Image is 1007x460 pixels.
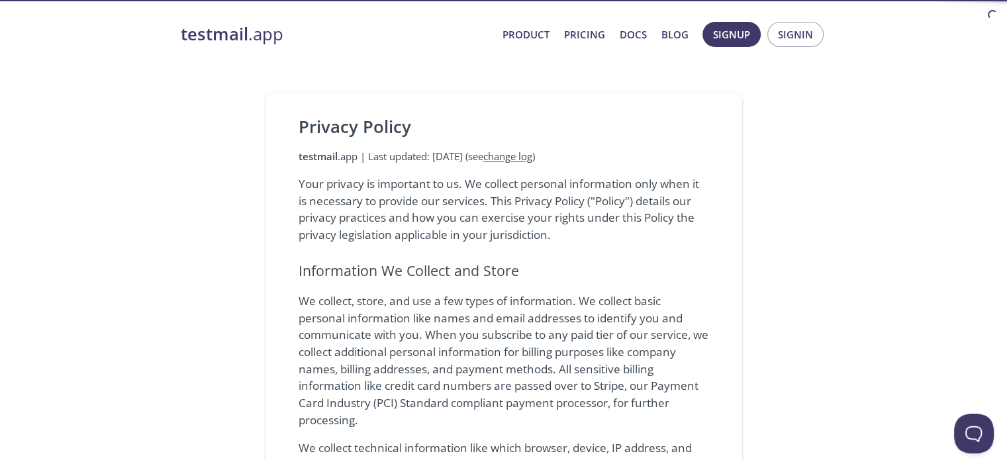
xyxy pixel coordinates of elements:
h6: Information We Collect and Store [299,259,709,282]
span: Signin [778,26,813,43]
button: Signup [702,22,761,47]
a: change log [483,150,532,163]
a: Product [503,26,550,43]
span: Signup [713,26,750,43]
iframe: Help Scout Beacon - Open [954,414,994,453]
h6: .app | Last updated: [DATE] (see ) [299,149,709,165]
p: We collect, store, and use a few types of information. We collect basic personal information like... [299,293,709,429]
a: Docs [620,26,647,43]
h5: Privacy Policy [299,116,709,138]
a: Blog [661,26,689,43]
a: Pricing [564,26,605,43]
button: Signin [767,22,824,47]
p: Your privacy is important to us. We collect personal information only when it is necessary to pro... [299,175,709,244]
strong: testmail [181,23,248,46]
span: testmail [299,150,338,163]
a: testmail.app [181,23,492,46]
